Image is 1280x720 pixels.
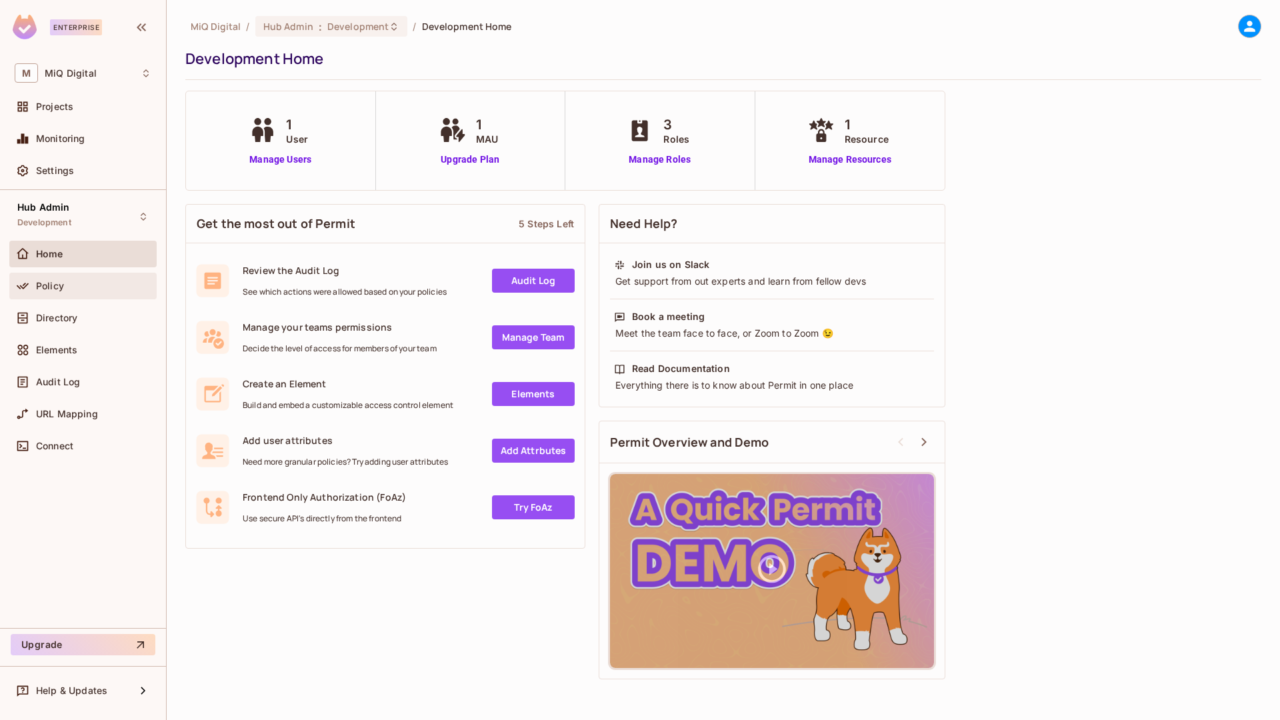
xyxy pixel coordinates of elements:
span: Directory [36,313,77,323]
span: Development Home [422,20,512,33]
span: Monitoring [36,133,85,144]
span: 1 [286,115,308,135]
span: Roles [663,132,689,146]
a: Upgrade Plan [436,153,505,167]
span: Need Help? [610,215,678,232]
div: Enterprise [50,19,102,35]
span: Get the most out of Permit [197,215,355,232]
span: Build and embed a customizable access control element [243,400,453,411]
span: Decide the level of access for members of your team [243,343,437,354]
span: 1 [845,115,889,135]
div: Book a meeting [632,310,705,323]
span: Development [17,217,71,228]
a: Manage Users [246,153,315,167]
span: Hub Admin [263,20,313,33]
span: Connect [36,441,73,451]
div: Meet the team face to face, or Zoom to Zoom 😉 [614,327,930,340]
span: Manage your teams permissions [243,321,437,333]
span: URL Mapping [36,409,98,419]
span: Policy [36,281,64,291]
a: Try FoAz [492,495,575,519]
div: Everything there is to know about Permit in one place [614,379,930,392]
a: Elements [492,382,575,406]
span: Review the Audit Log [243,264,447,277]
span: Use secure API's directly from the frontend [243,513,406,524]
a: Manage Team [492,325,575,349]
span: Audit Log [36,377,80,387]
span: Development [327,20,389,33]
li: / [413,20,416,33]
img: SReyMgAAAABJRU5ErkJggg== [13,15,37,39]
a: Manage Roles [623,153,696,167]
span: Help & Updates [36,685,107,696]
span: Hub Admin [17,202,69,213]
div: 5 Steps Left [519,217,574,230]
span: MAU [476,132,498,146]
span: 3 [663,115,689,135]
span: Need more granular policies? Try adding user attributes [243,457,448,467]
div: Join us on Slack [632,258,709,271]
span: Permit Overview and Demo [610,434,769,451]
li: / [246,20,249,33]
span: Home [36,249,63,259]
span: Resource [845,132,889,146]
span: Workspace: MiQ Digital [45,68,97,79]
div: Get support from out experts and learn from fellow devs [614,275,930,288]
span: Create an Element [243,377,453,390]
span: 1 [476,115,498,135]
span: the active workspace [191,20,241,33]
a: Audit Log [492,269,575,293]
span: Add user attributes [243,434,448,447]
span: Settings [36,165,74,176]
span: : [318,21,323,32]
div: Development Home [185,49,1255,69]
button: Upgrade [11,634,155,655]
span: Elements [36,345,77,355]
span: Projects [36,101,73,112]
a: Add Attrbutes [492,439,575,463]
div: Read Documentation [632,362,730,375]
span: M [15,63,38,83]
span: See which actions were allowed based on your policies [243,287,447,297]
span: Frontend Only Authorization (FoAz) [243,491,406,503]
span: User [286,132,308,146]
a: Manage Resources [805,153,895,167]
